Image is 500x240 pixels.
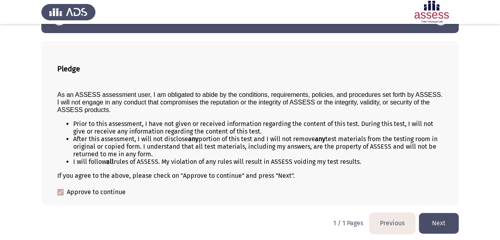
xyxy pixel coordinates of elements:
[73,158,443,165] li: I will follow rules of ASSESS. My violation of any rules will result in ASSESS voiding my test re...
[405,1,459,23] img: Assessment logo of Development Assessment R1 (EN/AR)
[370,213,415,233] button: load previous page
[333,219,363,227] p: 1 / 1 Pages
[315,135,325,143] b: any
[57,65,80,73] b: Pledge
[419,213,459,233] button: load next page
[73,135,443,158] li: After this assessment, I will not disclose portion of this test and I will not remove test materi...
[57,91,443,113] span: As an ASSESS assessment user, I am obligated to abide by the conditions, requirements, policies, ...
[188,135,198,143] b: any
[106,158,114,165] b: all
[41,1,95,23] img: Assess Talent Management logo
[73,120,443,135] li: Prior to this assessment, I have not given or received information regarding the content of this ...
[57,172,443,179] div: If you agree to the above, please check on "Approve to continue" and press "Next".
[67,187,126,197] span: Approve to continue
